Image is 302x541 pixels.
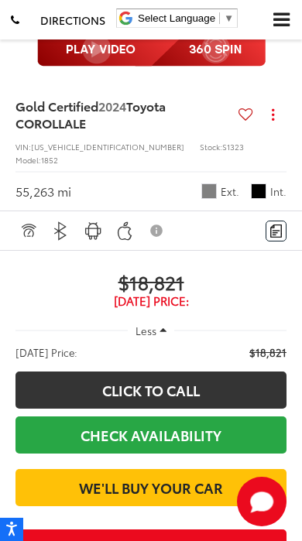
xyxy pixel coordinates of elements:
button: Less [128,317,174,344]
a: Check Availability [15,416,287,454]
span: Model: [15,154,41,166]
span: dropdown dots [272,108,274,121]
img: full motion video [37,33,266,67]
span: VIN: [15,141,31,152]
a: Select Language​ [138,12,234,24]
button: Actions [259,101,287,128]
span: 1852 [41,154,58,166]
span: Ext. [221,184,239,199]
span: Select Language [138,12,215,24]
span: $18,821 [249,344,287,360]
span: Int. [270,184,287,199]
span: Gold Certified [15,97,98,115]
div: 55,263 mi [15,183,71,200]
span: Stock: [200,141,222,152]
img: Apple CarPlay [115,221,135,241]
button: View Disclaimer [144,214,170,247]
span: ​ [219,12,220,24]
img: Bluetooth® [51,221,70,241]
button: Comments [266,221,287,241]
span: Toyota COROLLA [15,97,166,132]
span: Silver Me. [201,183,217,199]
img: Adaptive Cruise Control [19,221,38,241]
span: $18,821 [15,270,287,293]
button: Toggle Chat Window [237,477,287,526]
a: We'll Buy Your Car [15,469,287,506]
span: Gradient Black [251,183,266,199]
a: Click To Call [15,372,287,409]
span: [DATE] Price: [15,293,287,309]
span: LE [73,114,86,132]
a: Directions [29,1,116,40]
img: Comments [270,224,283,238]
span: Less [136,324,156,337]
img: Android Auto [84,221,103,241]
a: Gold Certified2024Toyota COROLLALE [15,98,232,132]
span: [US_VEHICLE_IDENTIFICATION_NUMBER] [31,141,184,152]
svg: Start Chat [237,477,287,526]
span: [DATE] Price: [15,344,77,360]
span: S1323 [222,141,244,152]
span: ▼ [224,12,234,24]
span: 2024 [98,97,126,115]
